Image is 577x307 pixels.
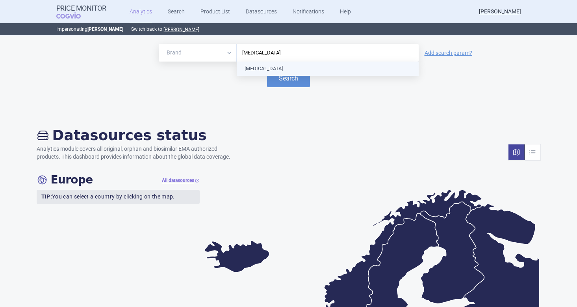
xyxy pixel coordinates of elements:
button: [PERSON_NAME] [163,26,199,33]
button: Search [267,69,310,87]
p: Analytics module covers all original, orphan and biosimilar EMA authorized products. This dashboa... [37,145,238,161]
a: Add search param? [425,50,472,56]
strong: TIP: [41,193,52,200]
a: All datasources [162,177,200,184]
h2: Datasources status [37,127,238,144]
a: Price MonitorCOGVIO [56,4,106,19]
h4: Europe [37,173,93,187]
strong: [PERSON_NAME] [87,26,123,32]
strong: Price Monitor [56,4,106,12]
p: You can select a country by clicking on the map. [37,190,200,204]
p: Impersonating Switch back to [56,23,521,35]
span: COGVIO [56,12,92,19]
li: [MEDICAL_DATA] [237,62,419,76]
